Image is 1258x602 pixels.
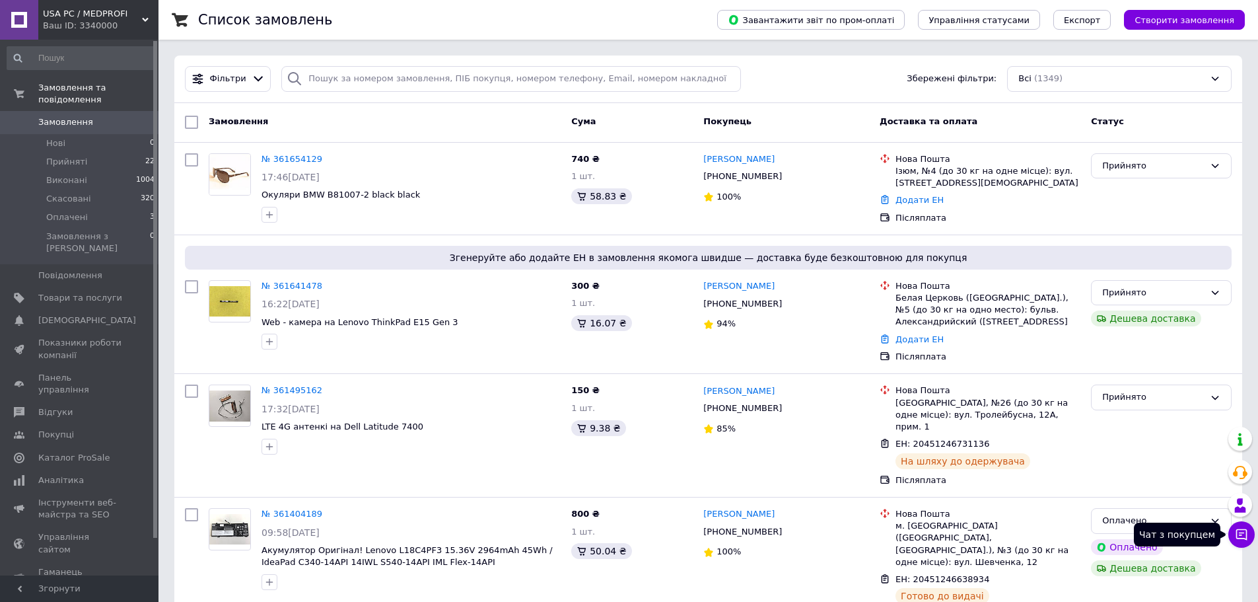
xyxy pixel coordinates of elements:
[262,509,322,519] a: № 361404189
[895,292,1080,328] div: Белая Церковь ([GEOGRAPHIC_DATA].), №5 (до 30 кг на одно место): бульв. Александрийский ([STREET_...
[1091,539,1162,555] div: Оплачено
[1064,15,1101,25] span: Експорт
[1124,10,1245,30] button: Створити замовлення
[703,280,775,293] a: [PERSON_NAME]
[38,270,102,282] span: Повідомлення
[571,403,595,413] span: 1 шт.
[43,20,158,32] div: Ваш ID: 3340000
[880,116,977,126] span: Доставка та оплата
[1134,523,1220,546] div: Чат з покупцем
[571,116,596,126] span: Cума
[262,154,322,164] a: № 361654129
[141,193,155,205] span: 320
[703,153,775,166] a: [PERSON_NAME]
[1102,391,1205,404] div: Прийнято
[895,397,1080,433] div: [GEOGRAPHIC_DATA], №26 (до 30 кг на одне місце): вул. Тролейбусна, 12А, прим. 1
[262,281,322,291] a: № 361641478
[895,520,1080,568] div: м. [GEOGRAPHIC_DATA] ([GEOGRAPHIC_DATA], [GEOGRAPHIC_DATA].), №3 (до 30 кг на одне місце): вул. Ш...
[571,154,600,164] span: 740 ₴
[38,406,73,418] span: Відгуки
[703,116,751,126] span: Покупець
[716,424,736,433] span: 85%
[928,15,1030,25] span: Управління статусами
[38,82,158,106] span: Замовлення та повідомлення
[209,153,251,196] a: Фото товару
[150,137,155,149] span: 0
[895,385,1080,396] div: Нова Пошта
[262,190,420,200] a: Окуляри BMW B81007-2 black black
[571,527,595,537] span: 1 шт.
[1091,116,1124,126] span: Статус
[1102,514,1205,528] div: Оплачено
[210,73,246,85] span: Фільтри
[136,174,155,186] span: 1004
[895,334,944,344] a: Додати ЕН
[262,527,320,538] span: 09:58[DATE]
[703,527,782,537] span: [PHONE_NUMBER]
[571,281,600,291] span: 300 ₴
[38,531,122,555] span: Управління сайтом
[209,154,250,195] img: Фото товару
[571,171,595,181] span: 1 шт.
[1018,73,1031,85] span: Всі
[209,391,250,422] img: Фото товару
[38,292,122,304] span: Товари та послуги
[38,372,122,396] span: Панель управління
[209,116,268,126] span: Замовлення
[150,211,155,223] span: 3
[38,474,84,486] span: Аналітика
[1111,15,1245,24] a: Створити замовлення
[571,298,595,308] span: 1 шт.
[728,14,894,26] span: Завантажити звіт по пром-оплаті
[38,315,136,326] span: [DEMOGRAPHIC_DATA]
[46,156,87,168] span: Прийняті
[895,453,1030,469] div: На шляху до одержувача
[571,315,631,331] div: 16.07 ₴
[1135,15,1234,25] span: Створити замовлення
[198,12,332,28] h1: Список замовлень
[1091,311,1201,326] div: Дешева доставка
[1102,159,1205,173] div: Прийнято
[571,543,631,559] div: 50.04 ₴
[1091,560,1201,576] div: Дешева доставка
[571,509,600,519] span: 800 ₴
[281,66,741,92] input: Пошук за номером замовлення, ПІБ покупця, номером телефону, Email, номером накладної
[717,10,905,30] button: Завантажити звіт по пром-оплаті
[145,156,155,168] span: 22
[209,385,251,427] a: Фото товару
[703,385,775,398] a: [PERSON_NAME]
[262,404,320,414] span: 17:32[DATE]
[190,251,1226,264] span: Згенеруйте або додайте ЕН в замовлення якомога швидше — доставка буде безкоштовною для покупця
[7,46,156,70] input: Пошук
[895,153,1080,165] div: Нова Пошта
[262,385,322,395] a: № 361495162
[209,508,251,550] a: Фото товару
[46,193,91,205] span: Скасовані
[38,566,122,590] span: Гаманець компанії
[716,546,741,556] span: 100%
[716,319,736,328] span: 94%
[1228,521,1255,548] button: Чат з покупцем
[38,337,122,361] span: Показники роботи компанії
[703,508,775,521] a: [PERSON_NAME]
[262,317,458,327] a: Web - камера на Lenovo ThinkPad E15 Gen 3
[1034,73,1063,83] span: (1349)
[907,73,996,85] span: Збережені фільтри:
[703,403,782,413] span: [PHONE_NUMBER]
[46,211,88,223] span: Оплачені
[46,231,150,254] span: Замовлення з [PERSON_NAME]
[46,137,65,149] span: Нові
[262,545,553,568] a: Акумулятор Оригінал! Lenovo L18C4PF3 15.36V 2964mAh 45Wh / IdeaPad C340-14API 14IWL S540-14API IM...
[895,508,1080,520] div: Нова Пошта
[571,188,631,204] div: 58.83 ₴
[703,299,782,309] span: [PHONE_NUMBER]
[262,422,423,432] a: LTE 4G антенкі на Dell Latitude 7400
[571,420,625,436] div: 9.38 ₴
[1102,286,1205,300] div: Прийнято
[895,351,1080,363] div: Післяплата
[46,174,87,186] span: Виконані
